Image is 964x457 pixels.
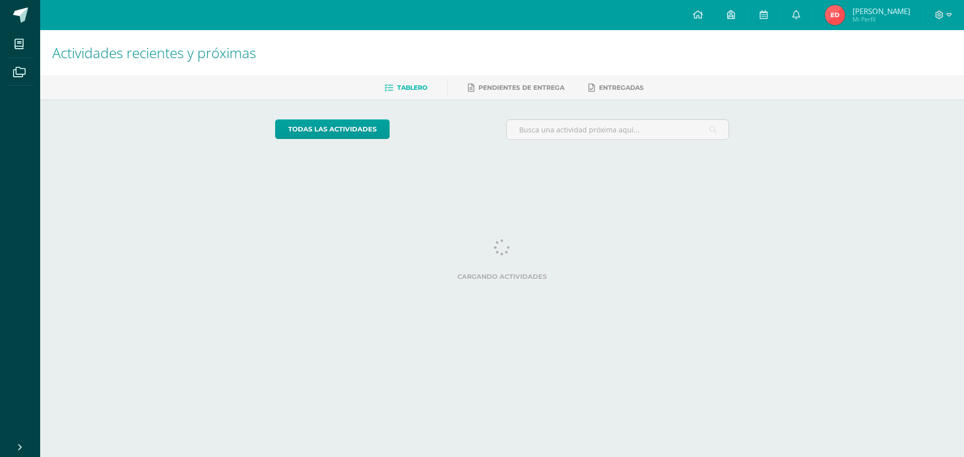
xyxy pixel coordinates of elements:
[588,80,644,96] a: Entregadas
[385,80,427,96] a: Tablero
[853,15,910,24] span: Mi Perfil
[275,273,730,280] label: Cargando actividades
[825,5,845,25] img: afcc9afa039ad5132f92e128405db37d.png
[478,84,564,91] span: Pendientes de entrega
[507,120,729,139] input: Busca una actividad próxima aquí...
[52,43,256,62] span: Actividades recientes y próximas
[275,119,390,139] a: todas las Actividades
[853,6,910,16] span: [PERSON_NAME]
[599,84,644,91] span: Entregadas
[468,80,564,96] a: Pendientes de entrega
[397,84,427,91] span: Tablero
